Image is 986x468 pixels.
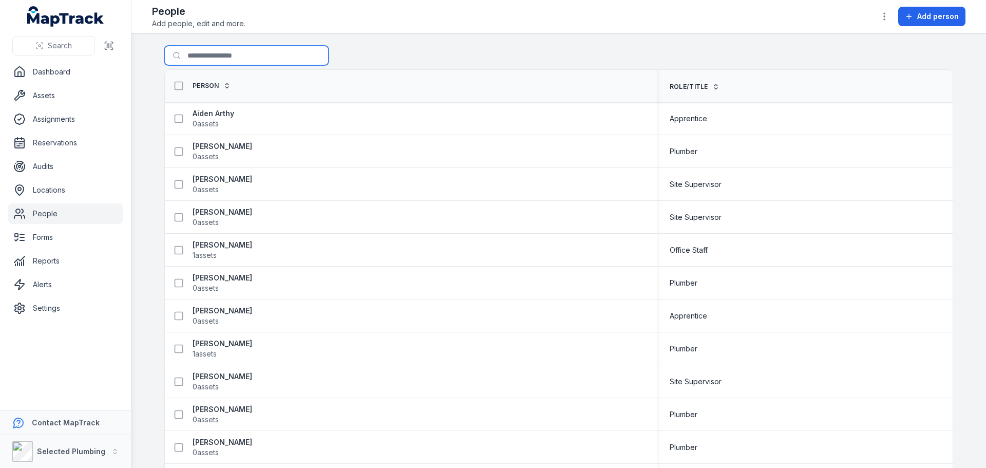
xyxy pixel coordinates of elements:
[48,41,72,51] span: Search
[193,240,252,250] strong: [PERSON_NAME]
[670,278,697,288] span: Plumber
[193,273,252,293] a: [PERSON_NAME]0assets
[193,437,252,458] a: [PERSON_NAME]0assets
[193,207,252,217] strong: [PERSON_NAME]
[193,184,219,195] span: 0 assets
[8,109,123,129] a: Assignments
[193,306,252,316] strong: [PERSON_NAME]
[193,250,217,260] span: 1 assets
[670,179,722,190] span: Site Supervisor
[193,108,234,119] strong: Aiden Arthy
[27,6,104,27] a: MapTrack
[193,174,252,184] strong: [PERSON_NAME]
[8,156,123,177] a: Audits
[193,339,252,349] strong: [PERSON_NAME]
[193,82,231,90] a: Person
[670,442,697,453] span: Plumber
[917,11,959,22] span: Add person
[670,245,709,255] span: Office Staff.
[670,212,722,222] span: Site Supervisor
[193,217,219,228] span: 0 assets
[898,7,965,26] button: Add person
[152,18,245,29] span: Add people, edit and more.
[670,114,707,124] span: Apprentice
[12,36,95,55] button: Search
[193,152,219,162] span: 0 assets
[32,418,100,427] strong: Contact MapTrack
[193,437,252,447] strong: [PERSON_NAME]
[8,180,123,200] a: Locations
[193,82,219,90] span: Person
[193,316,219,326] span: 0 assets
[193,141,252,162] a: [PERSON_NAME]0assets
[8,85,123,106] a: Assets
[193,141,252,152] strong: [PERSON_NAME]
[152,4,245,18] h2: People
[193,306,252,326] a: [PERSON_NAME]0assets
[193,273,252,283] strong: [PERSON_NAME]
[8,203,123,224] a: People
[193,119,219,129] span: 0 assets
[8,133,123,153] a: Reservations
[193,339,252,359] a: [PERSON_NAME]1assets
[193,349,217,359] span: 1 assets
[193,404,252,415] strong: [PERSON_NAME]
[670,146,697,157] span: Plumber
[193,447,219,458] span: 0 assets
[8,274,123,295] a: Alerts
[193,371,252,392] a: [PERSON_NAME]0assets
[37,447,105,456] strong: Selected Plumbing
[193,174,252,195] a: [PERSON_NAME]0assets
[8,251,123,271] a: Reports
[193,404,252,425] a: [PERSON_NAME]0assets
[193,283,219,293] span: 0 assets
[193,207,252,228] a: [PERSON_NAME]0assets
[8,227,123,248] a: Forms
[8,62,123,82] a: Dashboard
[670,377,722,387] span: Site Supervisor
[670,311,707,321] span: Apprentice
[670,344,697,354] span: Plumber
[670,83,708,91] span: Role/Title
[670,409,697,420] span: Plumber
[193,371,252,382] strong: [PERSON_NAME]
[670,83,719,91] a: Role/Title
[193,108,234,129] a: Aiden Arthy0assets
[193,240,252,260] a: [PERSON_NAME]1assets
[193,382,219,392] span: 0 assets
[193,415,219,425] span: 0 assets
[8,298,123,319] a: Settings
